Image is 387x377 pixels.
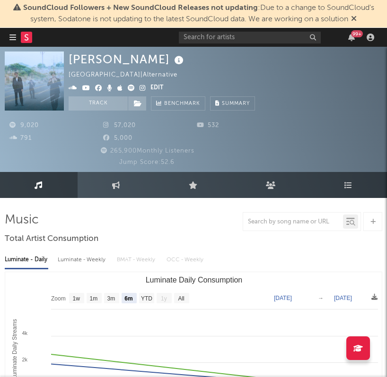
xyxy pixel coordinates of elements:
text: Luminate Daily Consumption [146,276,243,284]
text: → [318,295,324,301]
span: 57,020 [103,122,136,129]
text: Zoom [51,295,66,302]
text: 2k [22,357,27,362]
a: Benchmark [151,96,205,111]
span: Benchmark [164,98,200,110]
span: Summary [222,101,250,106]
text: 4k [22,330,27,336]
div: Luminate - Weekly [58,252,107,268]
input: Search for artists [179,32,321,43]
span: 9,020 [9,122,39,129]
span: 532 [197,122,219,129]
button: Track [69,96,128,111]
div: 99 + [351,30,363,37]
button: Edit [150,83,163,94]
text: 1m [90,295,98,302]
text: 3m [107,295,115,302]
span: : Due to a change to SoundCloud's system, Sodatone is not updating to the latest SoundCloud data.... [23,4,374,23]
text: 6m [124,295,132,302]
span: Total Artist Consumption [5,233,98,245]
span: 791 [9,135,32,141]
div: [PERSON_NAME] [69,51,186,67]
input: Search by song name or URL [243,218,343,226]
span: Jump Score: 52.6 [119,159,175,165]
button: Summary [210,96,255,111]
span: 5,000 [103,135,132,141]
span: 265,900 Monthly Listeners [99,148,194,154]
text: All [178,295,184,302]
span: Dismiss [351,16,357,23]
div: [GEOGRAPHIC_DATA] | Alternative [69,69,188,81]
text: YTD [141,295,152,302]
text: 1w [73,295,80,302]
text: [DATE] [334,295,352,301]
text: 1y [161,295,167,302]
button: 99+ [348,34,355,41]
span: SoundCloud Followers + New SoundCloud Releases not updating [23,4,258,12]
div: Luminate - Daily [5,252,48,268]
text: [DATE] [274,295,292,301]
